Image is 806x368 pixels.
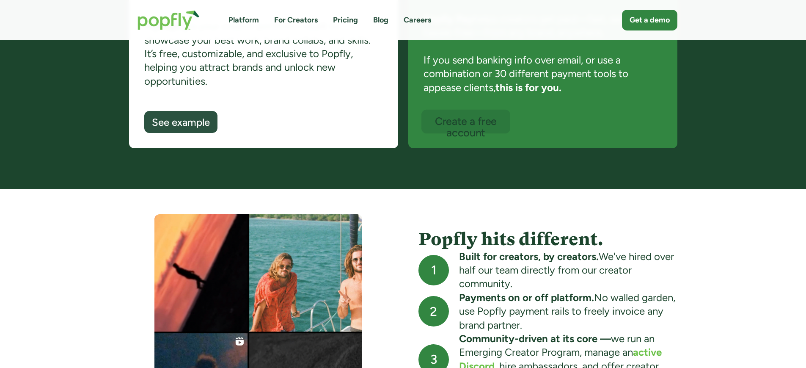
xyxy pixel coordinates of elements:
[431,262,436,278] h3: 1
[459,250,599,263] strong: Built for creators, by creators.
[622,10,677,30] a: Get a demo
[421,109,510,133] a: Create a free account
[459,332,611,345] strong: Community-driven at its core —
[459,291,594,304] strong: Payments on or off platform.
[459,250,677,291] div: We've hired over half our team directly from our creator community.
[152,117,210,127] div: See example
[144,111,217,133] a: See example
[430,351,437,368] h3: 3
[333,15,358,25] a: Pricing
[144,19,383,111] div: is your creator portfolio—built to showcase your best work, brand collabs, and skills. It’s free,...
[418,229,677,249] h4: Popfly hits different.
[274,15,318,25] a: For Creators
[404,15,431,25] a: Careers
[630,15,670,25] div: Get a demo
[430,304,437,320] h3: 2
[424,12,662,110] div: helps creators get paid—fast, secure, and hassle-free—from any brand, anywhere. If you send banki...
[429,116,502,138] div: Create a free account
[129,2,208,39] a: home
[373,15,388,25] a: Blog
[459,291,677,332] div: No walled garden, use Popfly payment rails to freely invoice any brand partner.
[495,81,561,94] strong: this is for you.
[228,15,259,25] a: Platform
